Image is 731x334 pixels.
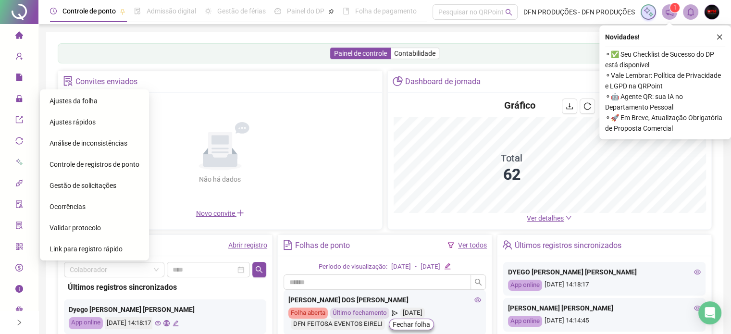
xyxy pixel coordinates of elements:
span: eye [694,305,701,311]
span: Validar protocolo [50,224,101,232]
span: team [502,240,512,250]
div: Não há dados [176,174,264,185]
span: dollar [15,260,23,279]
span: global [163,320,170,326]
div: Dashboard de jornada [405,74,481,90]
span: Admissão digital [147,7,196,15]
div: Último fechamento [330,308,389,319]
sup: 1 [670,3,680,12]
span: Gestão de solicitações [50,182,116,189]
span: pie-chart [393,76,403,86]
span: right [16,319,23,326]
div: [DATE] [391,262,411,272]
span: search [505,9,512,16]
span: eye [694,269,701,275]
div: [DATE] [400,308,425,319]
span: Folha de pagamento [355,7,417,15]
a: Abrir registro [228,241,267,249]
span: close [716,34,723,40]
div: [DATE] [421,262,440,272]
span: Controle de registros de ponto [50,161,139,168]
span: sync [15,133,23,152]
div: Folha aberta [288,308,328,319]
span: bell [686,8,695,16]
img: sparkle-icon.fc2bf0ac1784a2077858766a79e2daf3.svg [643,7,654,17]
div: App online [508,316,542,327]
img: 61969 [705,5,719,19]
span: dashboard [274,8,281,14]
span: file-done [134,8,141,14]
span: Análise de inconsistências [50,139,127,147]
span: Painel do DP [287,7,324,15]
div: DYEGO [PERSON_NAME] [PERSON_NAME] [508,267,701,277]
span: solution [15,217,23,236]
span: eye [155,320,161,326]
span: plus [236,209,244,217]
span: search [255,266,263,273]
span: solution [63,76,73,86]
span: Novo convite [196,210,244,217]
button: Fechar folha [389,319,434,330]
span: search [474,278,482,286]
span: user-add [15,48,23,67]
span: book [343,8,349,14]
span: Contabilidade [394,49,435,57]
a: Ver detalhes down [527,214,572,222]
span: Painel de controle [334,49,387,57]
span: 1 [673,4,677,11]
span: gift [15,302,23,321]
span: clock-circle [50,8,57,14]
span: edit [444,263,450,269]
div: Últimos registros sincronizados [515,237,621,254]
a: Ver todos [458,241,487,249]
span: ⚬ Vale Lembrar: Política de Privacidade e LGPD na QRPoint [605,70,725,91]
span: qrcode [15,238,23,258]
span: pushpin [120,9,125,14]
div: Open Intercom Messenger [698,301,721,324]
span: file-text [283,240,293,250]
span: sun [205,8,211,14]
span: download [566,102,573,110]
div: [DATE] 14:18:17 [508,280,701,291]
span: Link para registro rápido [50,245,123,253]
span: audit [15,196,23,215]
div: - [415,262,417,272]
span: edit [173,320,179,326]
div: [PERSON_NAME] [PERSON_NAME] [508,303,701,313]
span: Ver detalhes [527,214,564,222]
div: [DATE] 14:18:17 [105,317,152,329]
span: file [15,69,23,88]
span: info-circle [15,281,23,300]
span: ⚬ 🚀 Em Breve, Atualização Obrigatória de Proposta Comercial [605,112,725,134]
div: Dyego [PERSON_NAME] [PERSON_NAME] [69,304,261,315]
h4: Gráfico [504,99,535,112]
span: Ajustes rápidos [50,118,96,126]
span: eye [474,297,481,303]
span: filter [447,242,454,248]
span: lock [15,90,23,110]
span: Novidades ! [605,32,640,42]
span: Ocorrências [50,203,86,210]
div: Folhas de ponto [295,237,350,254]
span: notification [665,8,674,16]
div: App online [69,317,103,329]
span: api [15,175,23,194]
span: send [392,308,398,319]
div: [PERSON_NAME] DOS [PERSON_NAME] [288,295,481,305]
div: Últimos registros sincronizados [68,281,262,293]
span: Ajustes da folha [50,97,98,105]
div: DFN FEITOSA EVENTOS EIRELI [291,319,385,330]
span: home [15,27,23,46]
div: Período de visualização: [319,262,387,272]
div: Convites enviados [75,74,137,90]
span: down [565,214,572,221]
span: DFN PRODUÇÕES - DFN PRODUÇÕES [523,7,635,17]
span: export [15,111,23,131]
span: ⚬ ✅ Seu Checklist de Sucesso do DP está disponível [605,49,725,70]
span: Gestão de férias [217,7,266,15]
span: Controle de ponto [62,7,116,15]
span: pushpin [328,9,334,14]
span: reload [583,102,591,110]
div: App online [508,280,542,291]
span: ⚬ 🤖 Agente QR: sua IA no Departamento Pessoal [605,91,725,112]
